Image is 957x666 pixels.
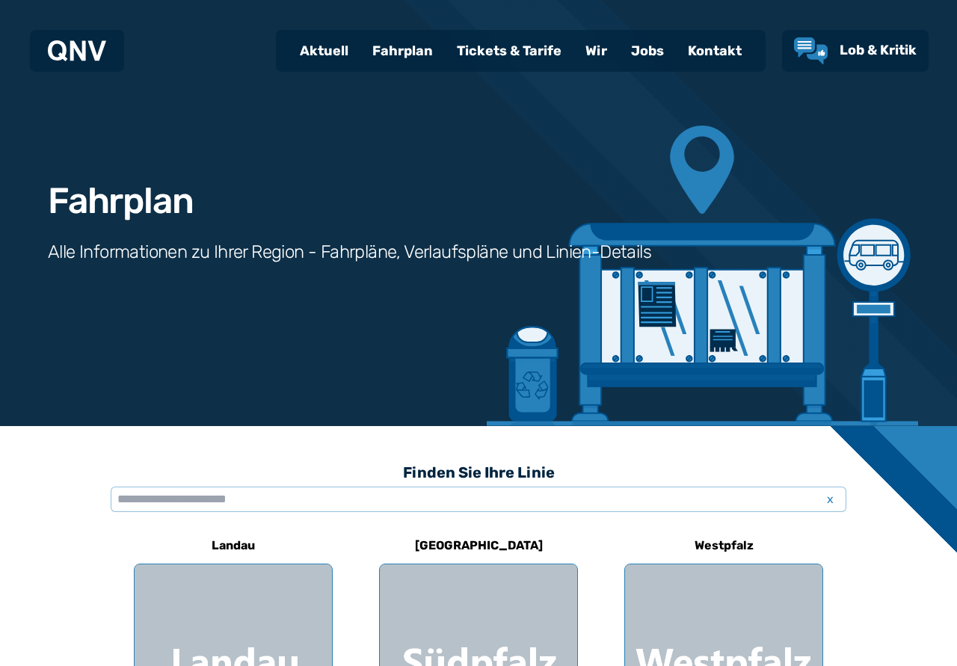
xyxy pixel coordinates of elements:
a: Jobs [619,31,676,70]
h1: Fahrplan [48,183,193,219]
a: Lob & Kritik [794,37,917,64]
h3: Alle Informationen zu Ihrer Region - Fahrpläne, Verlaufspläne und Linien-Details [48,240,651,264]
a: Tickets & Tarife [445,31,573,70]
a: Kontakt [676,31,754,70]
a: Fahrplan [360,31,445,70]
span: x [819,490,840,508]
span: Lob & Kritik [840,42,917,58]
a: Aktuell [288,31,360,70]
h6: Westpfalz [689,534,760,558]
a: Wir [573,31,619,70]
h3: Finden Sie Ihre Linie [111,456,846,489]
h6: [GEOGRAPHIC_DATA] [409,534,549,558]
a: QNV Logo [48,36,106,66]
h6: Landau [206,534,261,558]
img: QNV Logo [48,40,106,61]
